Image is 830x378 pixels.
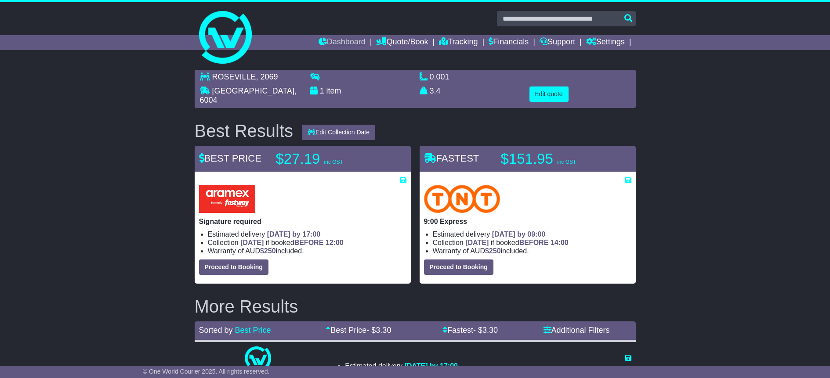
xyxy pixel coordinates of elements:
[245,346,271,373] img: One World Courier: Same Day Nationwide(quotes take 0.5-1 hour)
[212,86,294,95] span: [GEOGRAPHIC_DATA]
[302,125,375,140] button: Edit Collection Date
[424,217,631,226] p: 9:00 Express
[433,247,631,255] li: Warranty of AUD included.
[529,86,569,102] button: Edit quote
[143,368,270,375] span: © One World Courier 2025. All rights reserved.
[465,239,489,246] span: [DATE]
[319,35,366,50] a: Dashboard
[424,259,493,275] button: Proceed to Booking
[200,86,297,105] span: , 6004
[366,326,391,335] span: - $
[256,72,278,81] span: , 2069
[294,239,324,246] span: BEFORE
[326,86,341,95] span: item
[199,217,406,226] p: Signature required
[199,326,233,335] span: Sorted by
[276,150,386,168] p: $27.19
[208,247,406,255] li: Warranty of AUD included.
[264,247,276,255] span: 250
[240,239,343,246] span: if booked
[544,326,610,335] a: Additional Filters
[199,185,255,213] img: Aramex: Signature required
[326,326,391,335] a: Best Price- $3.30
[424,153,479,164] span: FASTEST
[240,239,264,246] span: [DATE]
[324,159,343,165] span: inc GST
[439,35,478,50] a: Tracking
[485,247,501,255] span: $
[489,247,501,255] span: 250
[376,326,391,335] span: 3.30
[404,362,458,370] span: [DATE] by 17:00
[199,153,261,164] span: BEST PRICE
[430,86,441,95] span: 3.4
[235,326,271,335] a: Best Price
[519,239,549,246] span: BEFORE
[195,297,636,316] h2: More Results
[345,362,458,370] li: Estimated delivery
[551,239,569,246] span: 14:00
[586,35,625,50] a: Settings
[489,35,529,50] a: Financials
[208,238,406,247] li: Collection
[424,185,500,213] img: TNT Domestic: 9:00 Express
[465,239,568,246] span: if booked
[199,259,268,275] button: Proceed to Booking
[376,35,428,50] a: Quote/Book
[557,159,576,165] span: inc GST
[320,86,324,95] span: 1
[433,230,631,238] li: Estimated delivery
[212,72,256,81] span: ROSEVILLE
[430,72,449,81] span: 0.001
[190,121,298,140] div: Best Results
[267,230,321,238] span: [DATE] by 17:00
[260,247,276,255] span: $
[540,35,575,50] a: Support
[442,326,498,335] a: Fastest- $3.30
[501,150,611,168] p: $151.95
[482,326,498,335] span: 3.30
[208,230,406,238] li: Estimated delivery
[433,238,631,247] li: Collection
[473,326,498,335] span: - $
[326,239,344,246] span: 12:00
[492,230,546,238] span: [DATE] by 09:00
